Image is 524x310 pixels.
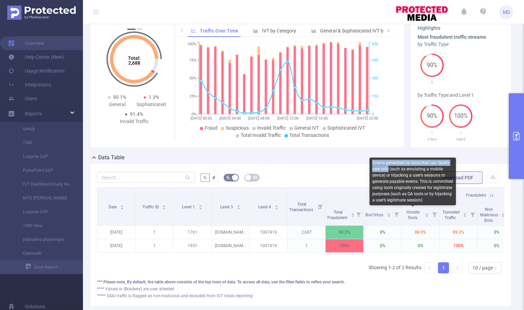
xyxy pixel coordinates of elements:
[182,205,196,209] span: Level 1
[274,207,278,209] i: icon: caret-down
[174,226,211,239] p: 1761
[250,226,287,239] p: 1007419
[372,76,378,81] tspan: 300
[120,204,124,206] i: icon: caret-up
[455,266,459,270] i: icon: right
[478,226,515,239] p: 0%
[162,204,166,206] i: icon: caret-up
[212,239,249,252] p: [DOMAIN_NAME]
[97,293,504,299] div: ***** SSAI traffic is flagged as non-malicious and excluded from IVT totals reporting
[203,175,207,180] span: %
[220,205,234,209] span: Level 3
[198,204,202,206] i: icon: caret-up
[447,130,476,137] p: 1
[277,116,299,121] tspan: [DATE] 12:00
[97,279,504,285] div: *** Please note, By default, the table above consists of the top rows of data. To access all data...
[14,219,75,233] a: TMG New
[386,28,391,32] i: icon: right
[351,214,355,216] i: icon: caret-down
[430,203,439,225] i: Filter menu
[14,150,75,163] a: Loopme SSP
[289,202,314,212] span: Total Transactions
[219,116,241,121] tspan: [DATE] 04:00
[128,55,141,61] tspan: Total:
[480,207,498,223] span: Non Malicious Bots
[463,212,467,216] div: Sort
[236,204,241,208] div: Sort
[420,63,444,68] span: 90%
[14,246,75,260] a: Openweb
[472,263,493,273] div: 10 / page
[357,116,378,121] tspan: [DATE] 23:00
[372,58,378,63] tspan: 450
[418,25,504,32] h3: Highlights
[135,226,173,239] p: 1
[468,203,477,225] i: Filter menu
[447,137,476,143] p: 1951
[226,175,230,179] i: icon: bg-colors
[387,214,391,216] i: icon: caret-down
[236,204,240,206] i: icon: caret-up
[14,122,75,136] a: Unruly
[452,262,463,273] li: Next Page
[189,76,196,81] tspan: 50%
[14,191,75,205] a: MTD [PERSON_NAME]
[478,239,515,252] p: 0%
[406,210,420,220] span: Hostile Tools
[120,204,124,208] div: Sort
[288,239,325,252] p: 1
[257,125,286,131] span: Invalid Traffic
[440,239,477,252] p: 100%
[198,204,203,208] div: Sort
[149,94,159,100] span: 1.3%
[8,64,65,78] a: Usage Notification
[26,260,83,274] a: Save Report...
[311,28,316,33] i: icon: bar-chart
[127,29,135,30] button: 1
[369,158,456,205] div: Events generated by tools that can falsify user info (such as emulating a mobile device) or hijac...
[438,263,449,273] a: 1
[174,239,211,252] p: 1951
[191,28,196,33] i: icon: line-chart
[109,205,118,209] span: Date
[128,60,140,66] tspan: 2,688
[205,125,217,131] span: Fraud
[98,153,125,162] h2: Data Table
[387,212,391,214] i: icon: caret-up
[97,172,195,183] input: Search...
[8,78,51,92] a: Integrations
[463,214,467,216] i: icon: caret-down
[442,210,460,220] span: Tunneled Traffic
[189,94,196,98] tspan: 25%
[200,28,238,34] span: Traffic Over Time
[113,94,126,100] span: 90.1%
[212,175,215,180] span: #
[463,212,467,214] i: icon: caret-up
[433,171,483,184] button: Download PDF
[364,239,401,252] p: 0%
[418,137,447,143] p: 1761
[289,132,329,138] span: Total Transactions
[187,42,196,47] tspan: 100%
[288,226,325,239] p: 2,687
[190,116,212,121] tspan: [DATE] 00:00
[274,204,279,208] div: Sort
[425,212,429,214] i: icon: caret-up
[241,132,281,138] span: Total Invalid Traffic
[438,262,449,273] li: 1
[351,212,355,216] div: Sort
[402,239,439,252] p: 0%
[274,204,278,206] i: icon: caret-up
[142,205,160,209] span: Traffic ID
[236,207,240,209] i: icon: caret-down
[503,5,510,19] span: MD
[316,188,325,225] i: Filter menu
[212,226,249,239] p: [DOMAIN_NAME]
[372,94,378,98] tspan: 150
[198,207,202,209] i: icon: caret-down
[253,175,257,179] i: icon: table
[501,212,505,214] i: icon: caret-up
[130,111,143,117] span: 91.4%
[262,28,296,34] span: IVT by Category
[120,207,124,209] i: icon: caret-down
